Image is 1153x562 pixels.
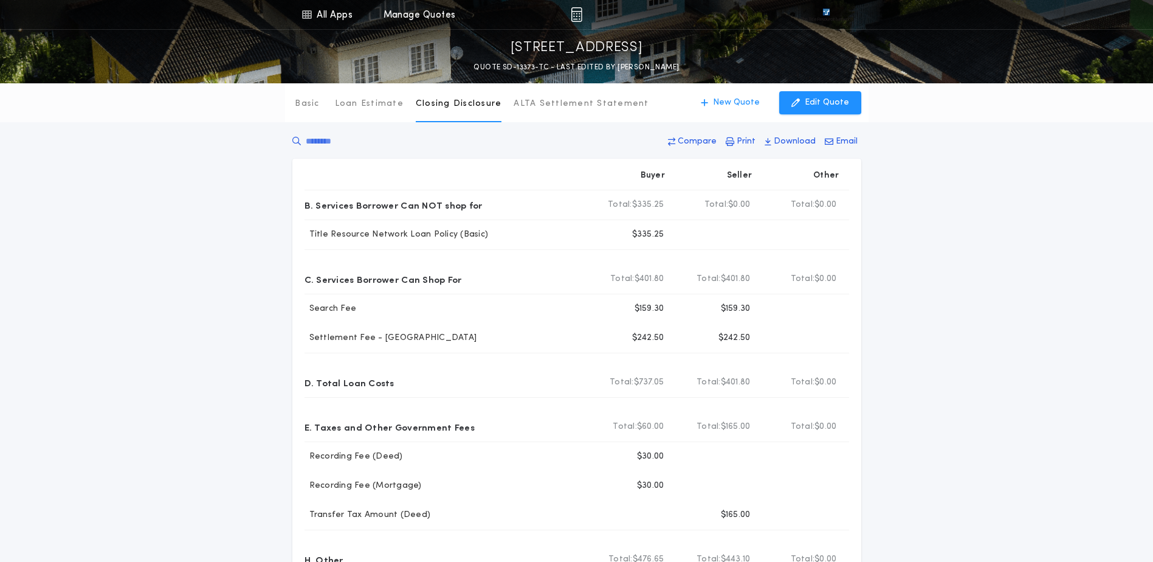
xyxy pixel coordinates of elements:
[836,136,858,148] p: Email
[305,509,431,521] p: Transfer Tax Amount (Deed)
[632,332,664,344] p: $242.50
[511,38,643,58] p: [STREET_ADDRESS]
[800,9,852,21] img: vs-icon
[305,229,489,241] p: Title Resource Network Loan Policy (Basic)
[774,136,816,148] p: Download
[610,376,634,389] b: Total:
[791,273,815,285] b: Total:
[704,199,729,211] b: Total:
[635,273,664,285] span: $401.80
[791,376,815,389] b: Total:
[634,376,664,389] span: $737.05
[608,199,632,211] b: Total:
[814,421,836,433] span: $0.00
[335,98,404,110] p: Loan Estimate
[632,229,664,241] p: $335.25
[728,199,750,211] span: $0.00
[697,273,721,285] b: Total:
[637,451,664,463] p: $30.00
[305,332,477,344] p: Settlement Fee - [GEOGRAPHIC_DATA]
[722,131,759,153] button: Print
[791,199,815,211] b: Total:
[641,170,665,182] p: Buyer
[737,136,755,148] p: Print
[727,170,752,182] p: Seller
[721,376,751,389] span: $401.80
[697,376,721,389] b: Total:
[635,303,664,315] p: $159.30
[571,7,582,22] img: img
[664,131,720,153] button: Compare
[813,170,839,182] p: Other
[613,421,637,433] b: Total:
[779,91,861,114] button: Edit Quote
[721,273,751,285] span: $401.80
[761,131,819,153] button: Download
[305,451,403,463] p: Recording Fee (Deed)
[791,421,815,433] b: Total:
[678,136,717,148] p: Compare
[805,97,849,109] p: Edit Quote
[814,376,836,389] span: $0.00
[416,98,502,110] p: Closing Disclosure
[637,421,664,433] span: $60.00
[697,421,721,433] b: Total:
[305,269,462,289] p: C. Services Borrower Can Shop For
[514,98,649,110] p: ALTA Settlement Statement
[721,303,751,315] p: $159.30
[721,509,751,521] p: $165.00
[637,480,664,492] p: $30.00
[473,61,679,74] p: QUOTE SD-13373-TC - LAST EDITED BY [PERSON_NAME]
[610,273,635,285] b: Total:
[305,417,475,437] p: E. Taxes and Other Government Fees
[814,273,836,285] span: $0.00
[305,195,483,215] p: B. Services Borrower Can NOT shop for
[718,332,751,344] p: $242.50
[821,131,861,153] button: Email
[814,199,836,211] span: $0.00
[295,98,319,110] p: Basic
[305,480,422,492] p: Recording Fee (Mortgage)
[713,97,760,109] p: New Quote
[632,199,664,211] span: $335.25
[721,421,751,433] span: $165.00
[305,303,357,315] p: Search Fee
[305,373,394,392] p: D. Total Loan Costs
[689,91,772,114] button: New Quote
